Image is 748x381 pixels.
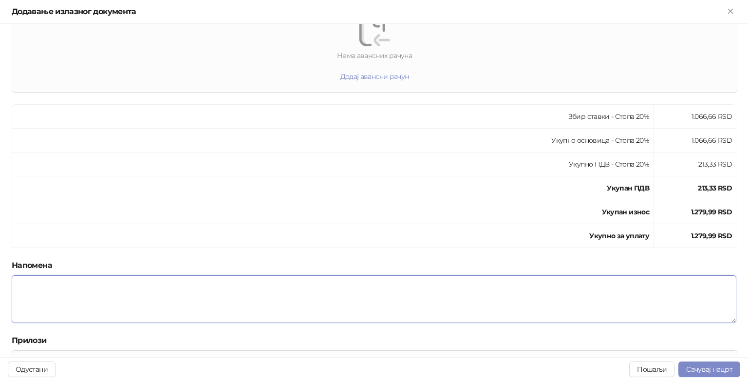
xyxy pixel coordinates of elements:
[12,260,736,271] h5: Напомена
[691,231,732,240] strong: 1.279,99 RSD
[333,69,417,84] button: Додај авансни рачун
[12,129,654,152] td: Укупно основица - Стопа 20%
[654,152,736,176] td: 213,33 RSD
[654,105,736,129] td: 1.066,66 RSD
[629,362,674,377] button: Пошаљи
[589,231,649,240] strong: Укупно за уплату
[602,208,649,216] strong: Укупан износ
[678,362,740,377] button: Сачувај нацрт
[654,129,736,152] td: 1.066,66 RSD
[8,362,56,377] button: Одустани
[698,184,732,192] strong: 213,33 RSD
[12,335,736,346] h5: Прилози
[12,105,654,129] td: Збир ставки - Стопа 20%
[12,50,737,61] div: Нема авансних рачуна
[340,72,409,81] span: Додај авансни рачун
[725,6,736,18] button: Close
[12,6,725,18] div: Додавање излазног документа
[607,184,649,192] strong: Укупан ПДВ
[691,208,732,216] strong: 1.279,99 RSD
[12,152,654,176] td: Укупно ПДВ - Стопа 20%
